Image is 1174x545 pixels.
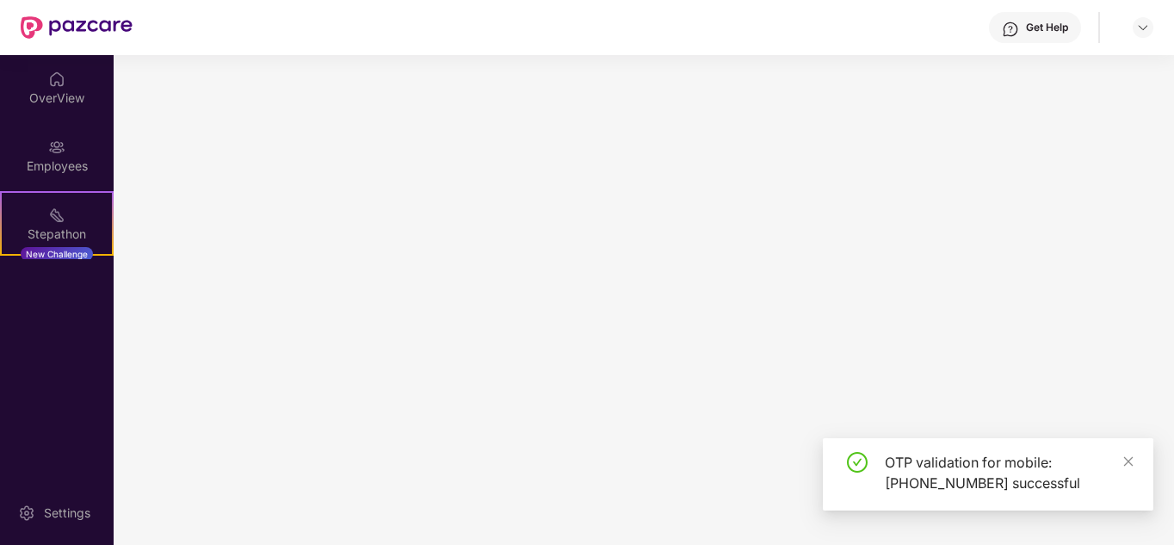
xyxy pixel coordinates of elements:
[48,207,65,224] img: svg+xml;base64,PHN2ZyB4bWxucz0iaHR0cDovL3d3dy53My5vcmcvMjAwMC9zdmciIHdpZHRoPSIyMSIgaGVpZ2h0PSIyMC...
[2,226,112,243] div: Stepathon
[21,16,133,39] img: New Pazcare Logo
[18,505,35,522] img: svg+xml;base64,PHN2ZyBpZD0iU2V0dGluZy0yMHgyMCIgeG1sbnM9Imh0dHA6Ly93d3cudzMub3JnLzIwMDAvc3ZnIiB3aW...
[48,139,65,156] img: svg+xml;base64,PHN2ZyBpZD0iRW1wbG95ZWVzIiB4bWxucz0iaHR0cDovL3d3dy53My5vcmcvMjAwMC9zdmciIHdpZHRoPS...
[1122,455,1134,468] span: close
[1002,21,1019,38] img: svg+xml;base64,PHN2ZyBpZD0iSGVscC0zMngzMiIgeG1sbnM9Imh0dHA6Ly93d3cudzMub3JnLzIwMDAvc3ZnIiB3aWR0aD...
[39,505,96,522] div: Settings
[1026,21,1068,34] div: Get Help
[48,71,65,88] img: svg+xml;base64,PHN2ZyBpZD0iSG9tZSIgeG1sbnM9Imh0dHA6Ly93d3cudzMub3JnLzIwMDAvc3ZnIiB3aWR0aD0iMjAiIG...
[885,452,1133,493] div: OTP validation for mobile: [PHONE_NUMBER] successful
[847,452,868,473] span: check-circle
[21,247,93,261] div: New Challenge
[1136,21,1150,34] img: svg+xml;base64,PHN2ZyBpZD0iRHJvcGRvd24tMzJ4MzIiIHhtbG5zPSJodHRwOi8vd3d3LnczLm9yZy8yMDAwL3N2ZyIgd2...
